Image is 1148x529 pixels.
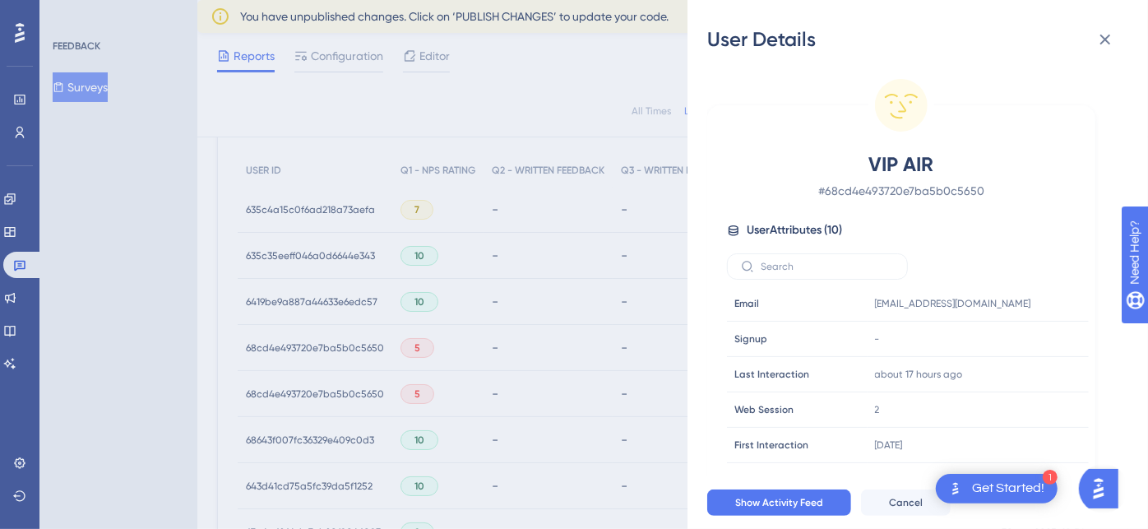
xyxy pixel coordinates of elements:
[734,297,759,310] span: Email
[707,490,851,516] button: Show Activity Feed
[936,474,1058,503] div: Open Get Started! checklist, remaining modules: 1
[707,26,1128,53] div: User Details
[875,439,903,451] time: [DATE]
[875,403,880,416] span: 2
[946,479,965,499] img: launcher-image-alternative-text
[747,220,842,240] span: User Attributes ( 10 )
[875,474,902,487] span: pt-BR
[875,369,963,380] time: about 17 hours ago
[972,480,1044,498] div: Get Started!
[734,332,767,346] span: Signup
[889,496,923,509] span: Cancel
[757,181,1046,201] span: # 68cd4e493720e7ba5b0c5650
[875,297,1031,310] span: [EMAIL_ADDRESS][DOMAIN_NAME]
[735,496,823,509] span: Show Activity Feed
[734,474,783,487] span: Language
[734,439,808,452] span: First Interaction
[875,332,880,346] span: -
[861,490,951,516] button: Cancel
[1043,470,1058,485] div: 1
[39,4,103,24] span: Need Help?
[734,403,794,416] span: Web Session
[1079,464,1128,513] iframe: UserGuiding AI Assistant Launcher
[757,151,1046,178] span: VIP AIR
[761,261,894,272] input: Search
[734,368,809,381] span: Last Interaction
